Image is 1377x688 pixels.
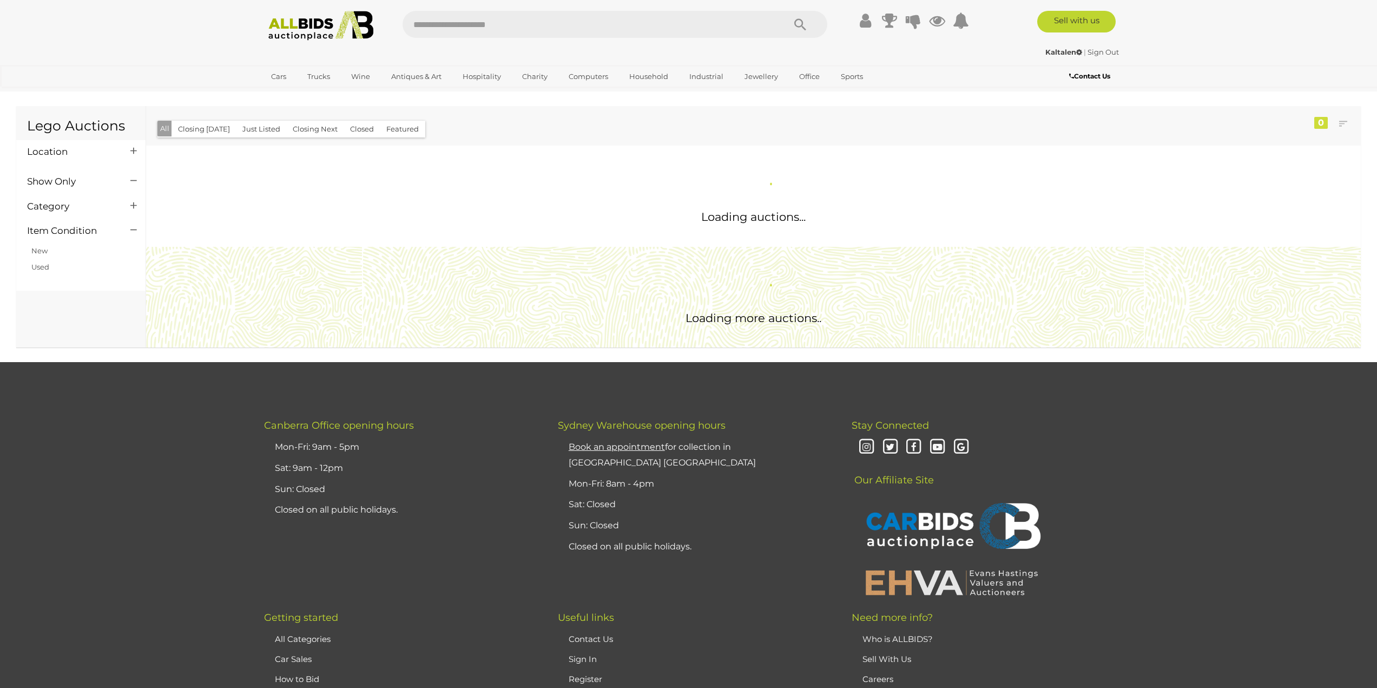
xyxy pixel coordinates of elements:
a: Car Sales [275,654,312,664]
div: 0 [1314,117,1328,129]
li: Sun: Closed [272,479,531,500]
i: Twitter [881,438,900,457]
button: Just Listed [236,121,287,137]
h1: Lego Auctions [27,119,135,134]
h4: Location [27,147,114,157]
a: All Categories [275,634,331,644]
button: All [157,121,172,136]
span: Stay Connected [852,420,929,431]
a: Sell With Us [862,654,911,664]
a: Office [792,68,827,86]
li: Mon-Fri: 9am - 5pm [272,437,531,458]
a: Used [31,263,49,271]
li: Mon-Fri: 8am - 4pm [566,474,825,495]
a: Sign In [569,654,597,664]
a: Who is ALLBIDS? [862,634,933,644]
li: Sat: Closed [566,494,825,515]
a: Book an appointmentfor collection in [GEOGRAPHIC_DATA] [GEOGRAPHIC_DATA] [569,442,756,468]
span: Need more info? [852,612,933,624]
a: How to Bid [275,674,319,684]
img: Allbids.com.au [262,11,380,41]
a: Household [622,68,675,86]
a: Contact Us [1069,70,1113,82]
span: Getting started [264,612,338,624]
a: Careers [862,674,893,684]
a: Jewellery [737,68,785,86]
h4: Show Only [27,176,114,187]
i: Instagram [857,438,876,457]
img: EHVA | Evans Hastings Valuers and Auctioneers [860,568,1044,597]
button: Search [773,11,827,38]
button: Closing [DATE] [172,121,236,137]
a: New [31,246,48,255]
span: Useful links [558,612,614,624]
span: Canberra Office opening hours [264,420,414,431]
a: Sell with us [1037,11,1116,32]
span: Loading more auctions.. [686,311,821,325]
li: Closed on all public holidays. [566,536,825,558]
img: CARBIDS Auctionplace [860,492,1044,563]
button: Closed [344,121,380,137]
a: Cars [264,68,293,86]
a: Sign Out [1088,48,1119,56]
a: Contact Us [569,634,613,644]
a: Antiques & Art [384,68,449,86]
u: Book an appointment [569,442,665,452]
li: Sat: 9am - 12pm [272,458,531,479]
h4: Item Condition [27,226,114,236]
h4: Category [27,201,114,212]
a: [GEOGRAPHIC_DATA] [264,86,355,103]
i: Google [952,438,971,457]
a: Trucks [300,68,337,86]
span: | [1084,48,1086,56]
a: Industrial [682,68,730,86]
a: Sports [834,68,870,86]
span: Sydney Warehouse opening hours [558,420,726,431]
strong: Kaltalen [1045,48,1082,56]
a: Charity [515,68,555,86]
span: Our Affiliate Site [852,458,934,486]
span: Loading auctions... [701,210,806,224]
a: Register [569,674,602,684]
a: Kaltalen [1045,48,1084,56]
li: Closed on all public holidays. [272,500,531,521]
b: Contact Us [1069,72,1110,80]
a: Hospitality [456,68,508,86]
li: Sun: Closed [566,515,825,536]
button: Featured [380,121,425,137]
a: Computers [562,68,615,86]
i: Facebook [904,438,923,457]
button: Closing Next [286,121,344,137]
a: Wine [344,68,377,86]
i: Youtube [928,438,947,457]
